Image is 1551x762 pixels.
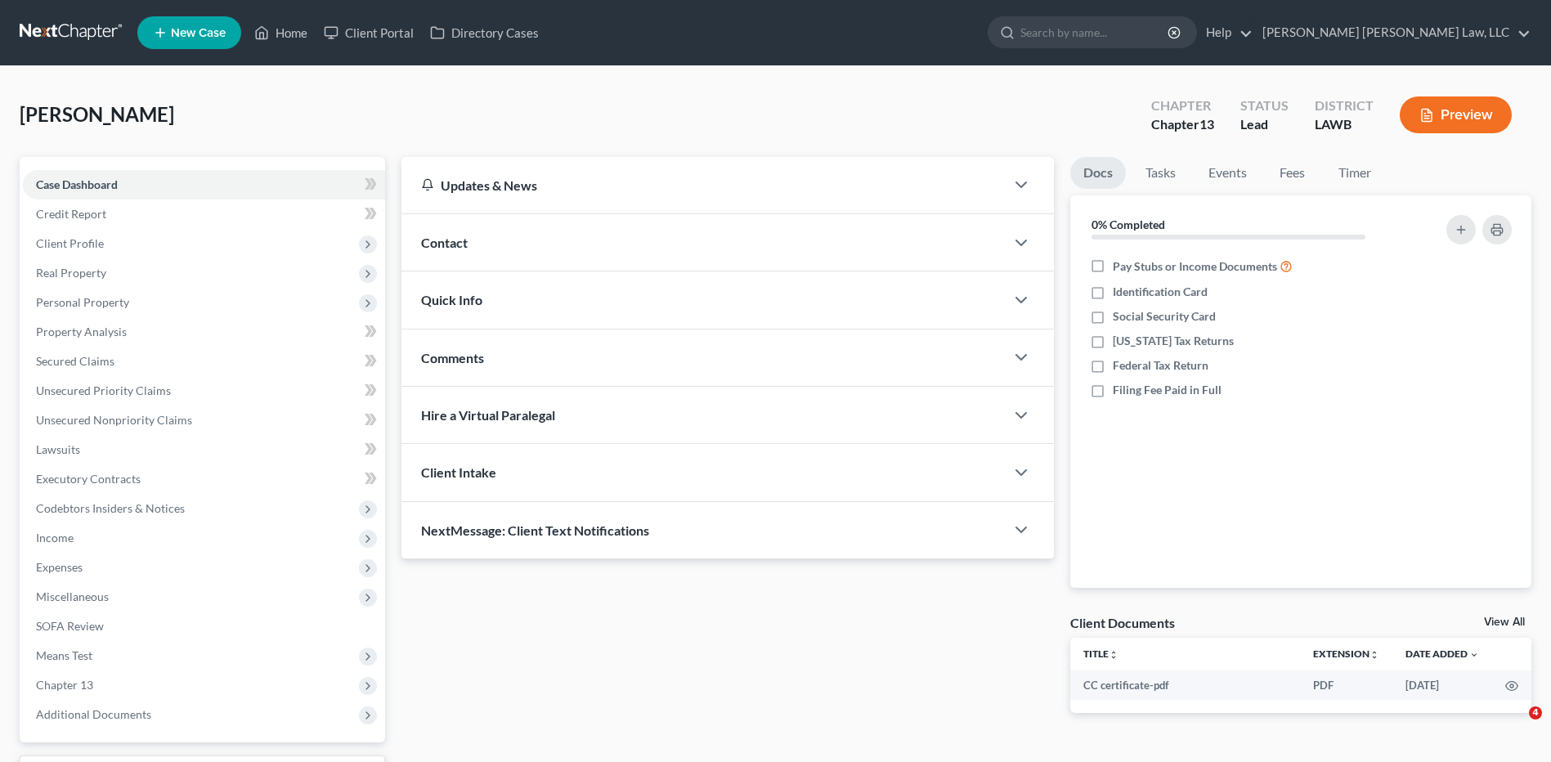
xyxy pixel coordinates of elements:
span: 13 [1199,116,1214,132]
span: Lawsuits [36,442,80,456]
span: Real Property [36,266,106,280]
span: Comments [421,350,484,365]
a: Tasks [1132,157,1189,189]
div: Updates & News [421,177,985,194]
td: PDF [1300,670,1392,700]
span: Contact [421,235,468,250]
span: [US_STATE] Tax Returns [1113,333,1234,349]
a: Docs [1070,157,1126,189]
td: CC certificate-pdf [1070,670,1300,700]
span: Client Intake [421,464,496,480]
strong: 0% Completed [1092,217,1165,231]
a: Extensionunfold_more [1313,648,1379,660]
span: Chapter 13 [36,678,93,692]
span: Expenses [36,560,83,574]
div: Chapter [1151,96,1214,115]
i: unfold_more [1369,650,1379,660]
span: Personal Property [36,295,129,309]
span: Secured Claims [36,354,114,368]
a: [PERSON_NAME] [PERSON_NAME] Law, LLC [1254,18,1531,47]
i: expand_more [1469,650,1479,660]
span: Credit Report [36,207,106,221]
a: Executory Contracts [23,464,385,494]
span: Quick Info [421,292,482,307]
a: Timer [1325,157,1384,189]
span: Identification Card [1113,284,1208,300]
a: Date Added expand_more [1405,648,1479,660]
span: NextMessage: Client Text Notifications [421,522,649,538]
span: Codebtors Insiders & Notices [36,501,185,515]
a: Credit Report [23,199,385,229]
div: LAWB [1315,115,1374,134]
button: Preview [1400,96,1512,133]
span: Unsecured Priority Claims [36,383,171,397]
span: SOFA Review [36,619,104,633]
span: Social Security Card [1113,308,1216,325]
div: District [1315,96,1374,115]
a: Home [246,18,316,47]
span: Hire a Virtual Paralegal [421,407,555,423]
a: SOFA Review [23,612,385,641]
a: View All [1484,616,1525,628]
span: Property Analysis [36,325,127,338]
a: Secured Claims [23,347,385,376]
a: Client Portal [316,18,422,47]
span: Miscellaneous [36,589,109,603]
a: Property Analysis [23,317,385,347]
input: Search by name... [1020,17,1170,47]
span: Pay Stubs or Income Documents [1113,258,1277,275]
div: Client Documents [1070,614,1175,631]
span: Federal Tax Return [1113,357,1208,374]
span: Unsecured Nonpriority Claims [36,413,192,427]
span: [PERSON_NAME] [20,102,174,126]
span: Income [36,531,74,545]
span: Filing Fee Paid in Full [1113,382,1222,398]
td: [DATE] [1392,670,1492,700]
a: Events [1195,157,1260,189]
a: Lawsuits [23,435,385,464]
i: unfold_more [1109,650,1118,660]
a: Titleunfold_more [1083,648,1118,660]
a: Unsecured Priority Claims [23,376,385,406]
a: Directory Cases [422,18,547,47]
span: New Case [171,27,226,39]
div: Status [1240,96,1289,115]
div: Chapter [1151,115,1214,134]
a: Fees [1266,157,1319,189]
span: Means Test [36,648,92,662]
a: Unsecured Nonpriority Claims [23,406,385,435]
a: Help [1198,18,1253,47]
div: Lead [1240,115,1289,134]
span: Executory Contracts [36,472,141,486]
a: Case Dashboard [23,170,385,199]
span: Additional Documents [36,707,151,721]
span: Case Dashboard [36,177,118,191]
span: Client Profile [36,236,104,250]
iframe: Intercom live chat [1495,706,1535,746]
span: 4 [1529,706,1542,719]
